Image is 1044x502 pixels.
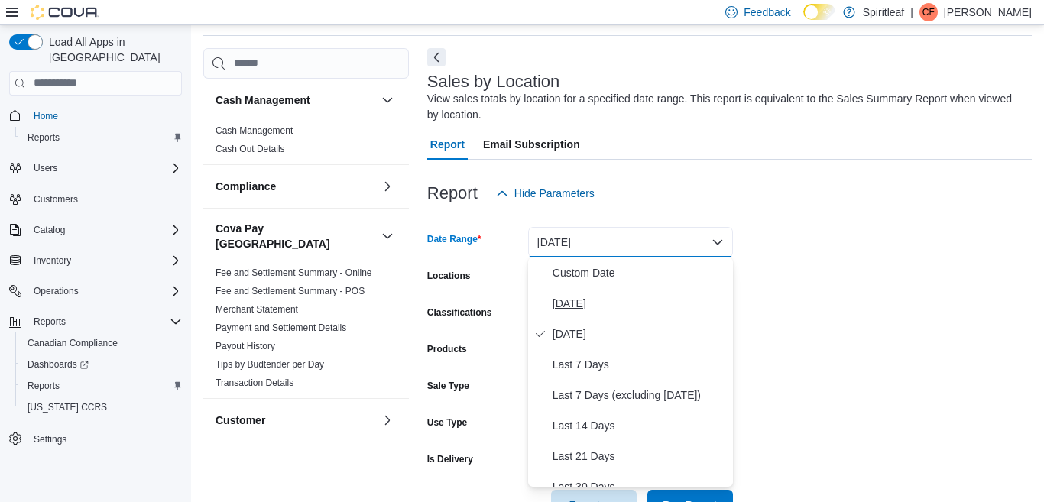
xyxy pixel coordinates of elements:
[28,159,182,177] span: Users
[21,398,113,416] a: [US_STATE] CCRS
[3,188,188,210] button: Customers
[919,3,938,21] div: Chelsea F
[21,355,182,374] span: Dashboards
[28,282,85,300] button: Operations
[427,73,560,91] h3: Sales by Location
[28,380,60,392] span: Reports
[216,267,372,278] a: Fee and Settlement Summary - Online
[427,184,478,202] h3: Report
[922,3,935,21] span: CF
[378,455,397,473] button: Discounts & Promotions
[34,285,79,297] span: Operations
[427,306,492,319] label: Classifications
[744,5,790,20] span: Feedback
[216,221,375,251] button: Cova Pay [GEOGRAPHIC_DATA]
[216,304,298,315] a: Merchant Statement
[28,190,84,209] a: Customers
[378,411,397,429] button: Customer
[216,125,293,137] span: Cash Management
[28,358,89,371] span: Dashboards
[553,386,727,404] span: Last 7 Days (excluding [DATE])
[28,189,182,209] span: Customers
[483,129,580,160] span: Email Subscription
[28,251,182,270] span: Inventory
[28,429,182,448] span: Settings
[490,178,601,209] button: Hide Parameters
[378,177,397,196] button: Compliance
[21,128,182,147] span: Reports
[216,341,275,351] a: Payout History
[803,4,835,20] input: Dark Mode
[553,416,727,435] span: Last 14 Days
[43,34,182,65] span: Load All Apps in [GEOGRAPHIC_DATA]
[216,322,346,333] a: Payment and Settlement Details
[553,264,727,282] span: Custom Date
[28,221,182,239] span: Catalog
[514,186,595,201] span: Hide Parameters
[34,193,78,206] span: Customers
[216,413,265,428] h3: Customer
[34,433,66,445] span: Settings
[3,427,188,449] button: Settings
[28,159,63,177] button: Users
[427,48,446,66] button: Next
[3,250,188,271] button: Inventory
[34,254,71,267] span: Inventory
[216,377,293,389] span: Transaction Details
[28,337,118,349] span: Canadian Compliance
[863,3,904,21] p: Spiritleaf
[378,227,397,245] button: Cova Pay [GEOGRAPHIC_DATA]
[216,285,365,297] span: Fee and Settlement Summary - POS
[553,355,727,374] span: Last 7 Days
[427,453,473,465] label: Is Delivery
[3,219,188,241] button: Catalog
[216,340,275,352] span: Payout History
[21,334,124,352] a: Canadian Compliance
[28,313,72,331] button: Reports
[216,125,293,136] a: Cash Management
[15,127,188,148] button: Reports
[15,375,188,397] button: Reports
[216,92,310,108] h3: Cash Management
[216,179,375,194] button: Compliance
[427,343,467,355] label: Products
[28,107,64,125] a: Home
[910,3,913,21] p: |
[21,377,182,395] span: Reports
[28,401,107,413] span: [US_STATE] CCRS
[216,358,324,371] span: Tips by Budtender per Day
[34,224,65,236] span: Catalog
[216,413,375,428] button: Customer
[3,105,188,127] button: Home
[28,131,60,144] span: Reports
[203,121,409,164] div: Cash Management
[203,264,409,398] div: Cova Pay [GEOGRAPHIC_DATA]
[21,398,182,416] span: Washington CCRS
[21,128,66,147] a: Reports
[528,227,733,257] button: [DATE]
[21,355,95,374] a: Dashboards
[34,162,57,174] span: Users
[28,313,182,331] span: Reports
[216,359,324,370] a: Tips by Budtender per Day
[430,129,465,160] span: Report
[427,270,471,282] label: Locations
[216,144,285,154] a: Cash Out Details
[216,286,365,296] a: Fee and Settlement Summary - POS
[15,397,188,418] button: [US_STATE] CCRS
[944,3,1032,21] p: [PERSON_NAME]
[553,294,727,313] span: [DATE]
[34,316,66,328] span: Reports
[378,91,397,109] button: Cash Management
[216,303,298,316] span: Merchant Statement
[528,257,733,487] div: Select listbox
[803,20,804,21] span: Dark Mode
[553,478,727,496] span: Last 30 Days
[553,325,727,343] span: [DATE]
[427,233,481,245] label: Date Range
[15,354,188,375] a: Dashboards
[34,110,58,122] span: Home
[216,377,293,388] a: Transaction Details
[21,377,66,395] a: Reports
